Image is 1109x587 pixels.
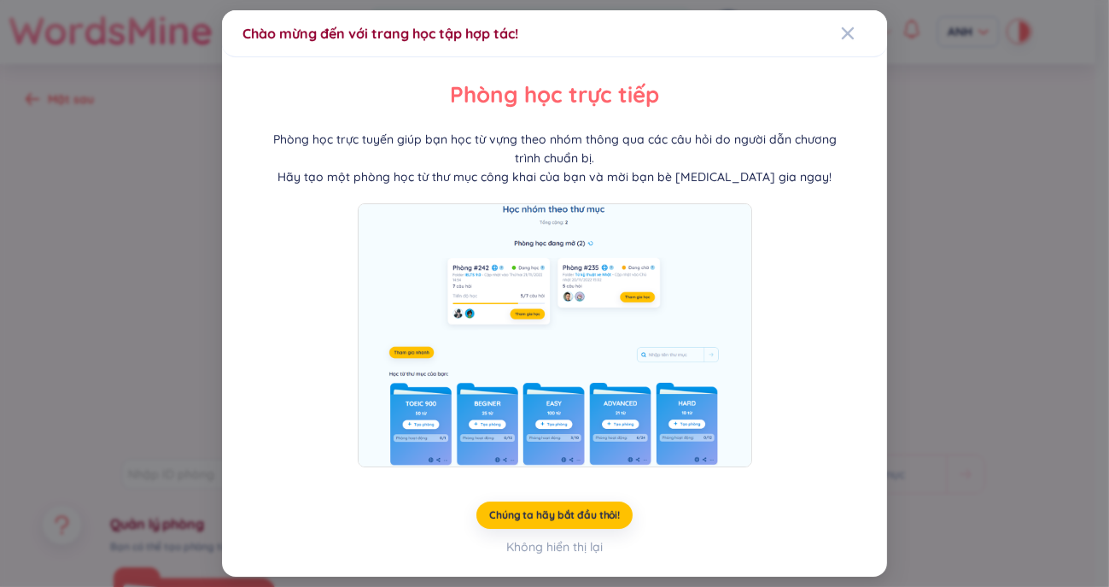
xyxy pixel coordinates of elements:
button: Chúng ta hãy bắt đầu thôi! [476,502,633,529]
font: Không hiển thị lại [506,539,603,555]
font: Chào mừng đến với trang học tập hợp tác! [242,25,518,42]
font: Chúng ta hãy bắt đầu thôi! [489,508,620,521]
font: Phòng học trực tuyến giúp bạn học từ vựng theo nhóm thông qua các câu hỏi do người dẫn chương trì... [273,132,837,166]
font: Phòng học trực tiếp [450,80,659,109]
font: Hãy tạo một phòng học từ thư mục công khai của bạn và mời bạn bè [MEDICAL_DATA] gia ngay! [277,169,832,185]
button: Đóng [841,10,887,56]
